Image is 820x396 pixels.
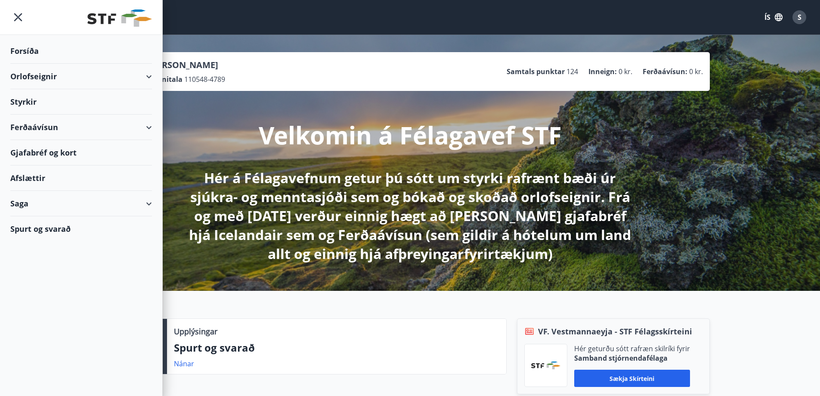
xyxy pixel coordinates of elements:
img: union_logo [87,9,152,27]
span: 0 kr. [619,67,632,76]
p: Kennitala [149,75,183,84]
div: Gjafabréf og kort [10,140,152,165]
p: Hér geturðu sótt rafræn skilríki fyrir [574,344,690,353]
button: ÍS [760,9,787,25]
p: [PERSON_NAME] [149,59,225,71]
div: Forsíða [10,38,152,64]
p: Velkomin á Félagavef STF [259,118,562,151]
span: VF. Vestmannaeyja - STF Félagsskírteini [538,326,692,337]
a: Nánar [174,359,194,368]
p: Samtals punktar [507,67,565,76]
p: Spurt og svarað [174,340,499,355]
p: Samband stjórnendafélaga [574,353,690,363]
div: Afslættir [10,165,152,191]
p: Inneign : [588,67,617,76]
p: Upplýsingar [174,326,217,337]
div: Saga [10,191,152,216]
div: Spurt og svarað [10,216,152,241]
button: Sækja skírteini [574,370,690,387]
span: S [798,12,801,22]
div: Styrkir [10,89,152,115]
button: S [789,7,810,28]
span: 0 kr. [689,67,703,76]
span: 110548-4789 [184,75,225,84]
span: 124 [566,67,578,76]
img: vjCaq2fThgY3EUYqSgpjEiBg6WP39ov69hlhuPVN.png [531,362,560,369]
p: Ferðaávísun : [643,67,687,76]
div: Ferðaávísun [10,115,152,140]
button: menu [10,9,26,25]
div: Orlofseignir [10,64,152,89]
p: Hér á Félagavefnum getur þú sótt um styrki rafrænt bæði úr sjúkra- og menntasjóði sem og bókað og... [183,168,637,263]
